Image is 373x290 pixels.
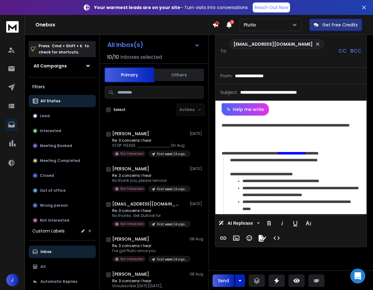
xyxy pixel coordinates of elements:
[112,213,187,218] p: No thanks. Get Outlook for
[350,47,361,55] p: BCC
[32,228,65,234] h3: Custom Labels
[29,95,96,107] button: All Status
[29,140,96,152] button: Meeting Booked
[29,169,96,182] button: Closed
[29,60,96,72] button: All Campaigns
[40,128,61,133] p: Interested
[29,246,96,258] button: Inbox
[29,184,96,197] button: Out of office
[29,82,96,91] h3: Filters
[322,22,358,28] p: Get Free Credits
[120,222,143,226] p: Not Interested
[157,152,187,156] p: First week (4 copies test) same_subj
[120,151,143,156] p: Not Interested
[190,237,204,242] p: 08 Aug
[220,48,227,54] p: To:
[112,283,187,288] p: Unsubscribe [DATE][DATE],
[271,232,283,244] button: Code View
[217,217,261,229] button: AI Rephrase
[220,89,238,95] p: Subject:
[256,232,268,244] button: Signature
[29,125,96,137] button: Interested
[112,278,187,283] p: Re: 3 concerns I hear
[157,257,187,262] p: First week (4 copies test) same_subj
[29,275,96,288] button: Automatic Replies
[190,131,204,136] p: [DATE]
[112,143,187,148] p: STOP. PLEASE. _____________ On Aug
[157,222,187,227] p: First week (4 copies test) same_subj
[102,39,205,51] button: All Inbox(s)
[107,42,143,48] h1: All Inbox(s)
[190,201,204,206] p: [DATE]
[157,187,187,191] p: First week (4 copies test) same_subj
[112,248,187,253] p: I've got Plutio since you
[107,53,119,61] span: 10 / 10
[39,43,89,55] p: Press to check for shortcuts.
[190,166,204,171] p: [DATE]
[29,199,96,212] button: Wrong person
[112,201,181,207] h1: [EMAIL_ADDRESS][DOMAIN_NAME]
[40,264,46,269] p: All
[6,274,19,286] button: J
[112,243,187,248] p: Re: 3 concerns I hear
[112,208,187,213] p: Re: 3 concerns I hear
[338,47,347,55] p: CC
[29,260,96,273] button: All
[263,217,275,229] button: Bold (⌘B)
[120,53,162,61] h3: Inboxes selected
[40,203,68,208] p: Wrong person
[40,218,69,223] p: Not Interested
[217,232,229,244] button: Insert Link (⌘K)
[40,99,60,104] p: All Status
[233,41,313,47] p: [EMAIL_ADDRESS][DOMAIN_NAME]
[350,269,365,283] div: Open Intercom Messenger
[40,279,77,284] p: Automatic Replies
[40,158,80,163] p: Meeting Completed
[112,178,187,183] p: No thank you, please remove
[230,20,234,24] span: 2
[154,68,204,82] button: Others
[276,217,288,229] button: Italic (⌘I)
[40,113,50,118] p: Lead
[29,110,96,122] button: Lead
[34,63,67,69] h1: All Campaigns
[255,4,288,11] p: Reach Out Now
[190,272,204,277] p: 08 Aug
[222,103,269,116] button: Help me write
[302,217,314,229] button: More Text
[29,154,96,167] button: Meeting Completed
[94,4,180,11] strong: Your warmest leads are on your site
[35,21,212,29] h1: Onebox
[94,4,248,11] p: – Turn visits into conversations
[253,2,290,12] a: Reach Out Now
[226,221,254,226] span: AI Rephrase
[213,274,234,287] button: Send
[112,166,149,172] h1: [PERSON_NAME]
[40,143,72,148] p: Meeting Booked
[112,173,187,178] p: Re: 3 concerns I hear
[120,186,143,191] p: Not Interested
[29,214,96,227] button: Not Interested
[120,257,143,261] p: Not Interested
[220,73,233,79] p: From:
[6,21,19,33] img: logo
[112,236,149,242] h1: [PERSON_NAME]
[51,42,83,49] span: Cmd + Shift + k
[104,67,154,82] button: Primary
[113,107,126,112] label: Select
[112,131,149,137] h1: [PERSON_NAME]
[244,22,259,28] p: Plutio
[112,138,187,143] p: Re: 3 concerns I hear
[40,173,54,178] p: Closed
[289,217,301,229] button: Underline (⌘U)
[112,271,149,277] h1: [PERSON_NAME]
[40,188,66,193] p: Out of office
[40,249,51,254] p: Inbox
[309,19,362,31] button: Get Free Credits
